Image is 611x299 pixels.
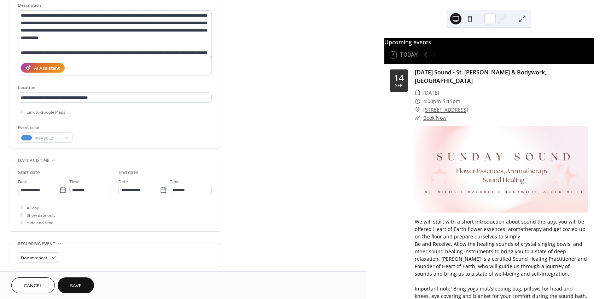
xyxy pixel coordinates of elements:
[18,240,56,248] span: Recurring event
[423,89,439,97] span: [DATE]
[415,89,420,97] div: ​
[34,65,60,72] div: AI Assistant
[27,204,39,212] span: All day
[118,178,128,186] span: Date
[18,178,28,186] span: Date
[18,169,40,176] div: Start date
[423,106,468,114] a: [STREET_ADDRESS]
[27,212,56,219] span: Show date only
[415,68,546,85] a: [DATE] Sound - St. [PERSON_NAME] & Bodywork, [GEOGRAPHIC_DATA]
[18,124,71,131] div: Event color
[70,282,82,290] span: Save
[384,38,594,46] div: Upcoming events
[415,97,420,106] div: ​
[395,84,403,88] div: Sep
[394,73,404,82] div: 14
[441,97,443,106] span: -
[18,157,50,164] span: Date and time
[423,97,441,106] span: 4:00pm
[415,106,420,114] div: ​
[69,178,79,186] span: Time
[423,114,447,121] a: Book Now
[27,109,65,116] span: Link to Google Maps
[21,63,65,73] button: AI Assistant
[18,84,210,91] div: Location
[11,277,55,293] button: Cancel
[415,114,420,122] div: ​
[170,178,180,186] span: Time
[18,2,210,9] div: Description
[35,135,61,142] span: #4A90E2FF
[118,169,138,176] div: End date
[58,277,94,293] button: Save
[27,219,53,227] span: Hide end time
[24,282,42,290] span: Cancel
[443,97,460,106] span: 5:15pm
[21,254,47,262] span: Do not repeat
